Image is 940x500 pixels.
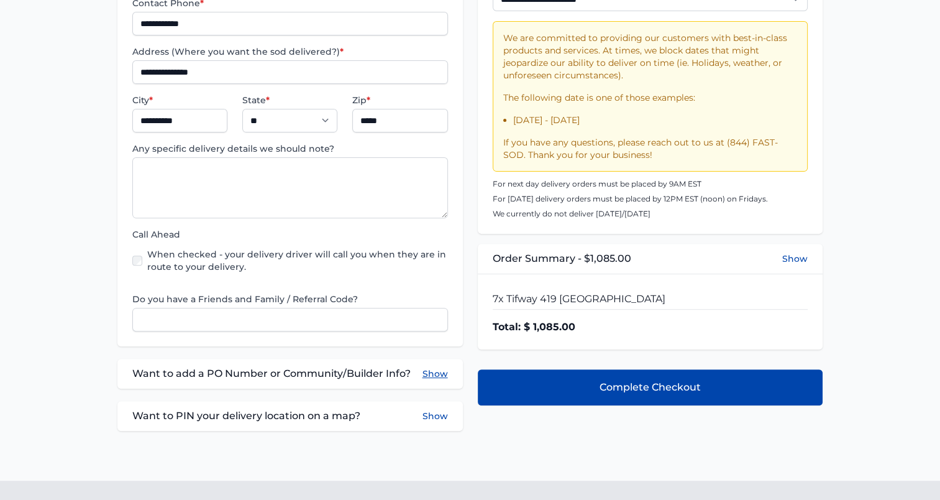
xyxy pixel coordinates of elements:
[493,251,631,266] span: Order Summary - $1,085.00
[132,228,447,241] label: Call Ahead
[493,209,808,219] p: We currently do not deliver [DATE]/[DATE]
[132,409,360,424] span: Want to PIN your delivery location on a map?
[422,366,448,381] button: Show
[493,289,808,309] li: 7x Tifway 419 [GEOGRAPHIC_DATA]
[782,252,808,265] button: Show
[132,45,447,58] label: Address (Where you want the sod delivered?)
[132,142,447,155] label: Any specific delivery details we should note?
[478,369,823,405] button: Complete Checkout
[422,409,448,424] button: Show
[132,366,411,381] span: Want to add a PO Number or Community/Builder Info?
[493,320,575,335] span: Total: $ 1,085.00
[503,32,797,81] p: We are committed to providing our customers with best-in-class products and services. At times, w...
[513,114,797,126] li: [DATE] - [DATE]
[352,94,447,106] label: Zip
[600,380,701,395] span: Complete Checkout
[147,248,447,273] label: When checked - your delivery driver will call you when they are in route to your delivery.
[493,179,808,189] p: For next day delivery orders must be placed by 9AM EST
[503,91,797,104] p: The following date is one of those examples:
[132,293,447,305] label: Do you have a Friends and Family / Referral Code?
[493,194,808,204] p: For [DATE] delivery orders must be placed by 12PM EST (noon) on Fridays.
[503,136,797,161] p: If you have any questions, please reach out to us at (844) FAST-SOD. Thank you for your business!
[242,94,337,106] label: State
[132,94,227,106] label: City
